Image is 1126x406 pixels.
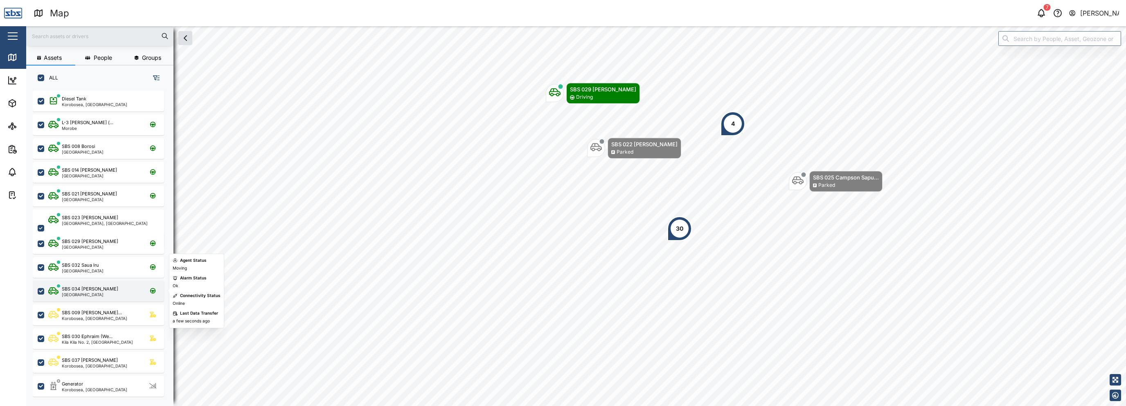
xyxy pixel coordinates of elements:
div: Driving [576,93,593,101]
div: [GEOGRAPHIC_DATA] [62,150,104,154]
div: [GEOGRAPHIC_DATA] [62,174,117,178]
div: Last Data Transfer [180,310,218,317]
div: SBS 009 [PERSON_NAME]... [62,309,122,316]
div: Map marker [789,171,883,192]
div: [PERSON_NAME] [1080,8,1119,18]
div: [GEOGRAPHIC_DATA] [62,269,104,273]
div: 4 [731,119,735,128]
div: Dashboard [21,76,58,85]
div: Map marker [667,216,692,241]
div: Moving [173,265,187,272]
span: Assets [44,55,62,61]
div: [GEOGRAPHIC_DATA] [62,293,118,297]
div: SBS 032 Saua Iru [62,262,99,269]
button: [PERSON_NAME] [1068,7,1119,19]
div: Diesel Tank [62,95,86,102]
div: Assets [21,99,47,108]
div: [GEOGRAPHIC_DATA] [62,245,118,249]
span: People [94,55,112,61]
div: Map marker [587,138,681,159]
div: SBS 034 [PERSON_NAME] [62,286,118,293]
div: SBS 023 [PERSON_NAME] [62,214,118,221]
div: L-3 [PERSON_NAME] (... [62,119,113,126]
div: Ok [173,283,178,289]
div: SBS 014 [PERSON_NAME] [62,167,117,174]
div: SBS 025 Campson Sapu... [813,173,879,181]
canvas: Map [26,26,1126,406]
div: a few seconds ago [173,318,210,324]
div: [GEOGRAPHIC_DATA] [62,197,117,202]
div: Map marker [721,111,745,136]
div: Morobe [62,126,113,130]
div: Map marker [546,83,640,104]
div: Korobosea, [GEOGRAPHIC_DATA] [62,388,127,392]
div: SBS 029 [PERSON_NAME] [62,238,118,245]
div: Reports [21,145,49,154]
div: grid [33,88,173,399]
div: Agent Status [180,257,207,264]
div: SBS 029 [PERSON_NAME] [570,85,636,93]
div: SBS 022 [PERSON_NAME] [611,140,678,148]
span: Groups [142,55,161,61]
div: Connectivity Status [180,293,221,299]
div: Korobosea, [GEOGRAPHIC_DATA] [62,316,127,320]
div: Map [21,53,40,62]
div: Online [173,300,185,307]
div: Kila Kila No. 2, [GEOGRAPHIC_DATA] [62,340,133,344]
div: SBS 030 Ephraim (We... [62,333,113,340]
div: Alarms [21,168,47,177]
div: Alarm Status [180,275,207,281]
div: SBS 037 [PERSON_NAME] [62,357,118,364]
div: Parked [617,148,633,156]
div: 7 [1044,4,1051,11]
div: Map [50,6,69,20]
label: ALL [44,75,58,81]
input: Search by People, Asset, Geozone or Place [998,31,1121,46]
div: [GEOGRAPHIC_DATA], [GEOGRAPHIC_DATA] [62,221,148,225]
div: Korobosea, [GEOGRAPHIC_DATA] [62,102,127,107]
div: Tasks [21,191,44,200]
div: Sites [21,122,41,131]
div: SBS 021 [PERSON_NAME] [62,191,117,197]
div: Parked [818,181,835,189]
input: Search assets or drivers [31,30,169,42]
div: Korobosea, [GEOGRAPHIC_DATA] [62,364,127,368]
div: Generator [62,381,83,388]
div: 30 [676,224,683,233]
img: Main Logo [4,4,22,22]
div: SBS 008 Borosi [62,143,95,150]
